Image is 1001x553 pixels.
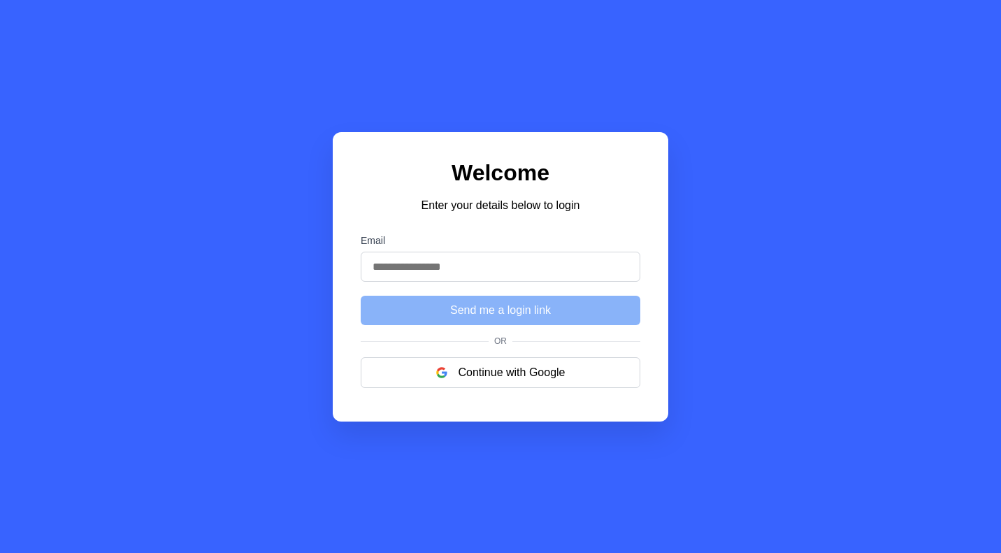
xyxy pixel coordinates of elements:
[489,336,512,346] span: Or
[361,197,640,214] p: Enter your details below to login
[436,367,447,378] img: google logo
[361,235,640,246] label: Email
[361,296,640,325] button: Send me a login link
[361,160,640,186] h1: Welcome
[361,357,640,388] button: Continue with Google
